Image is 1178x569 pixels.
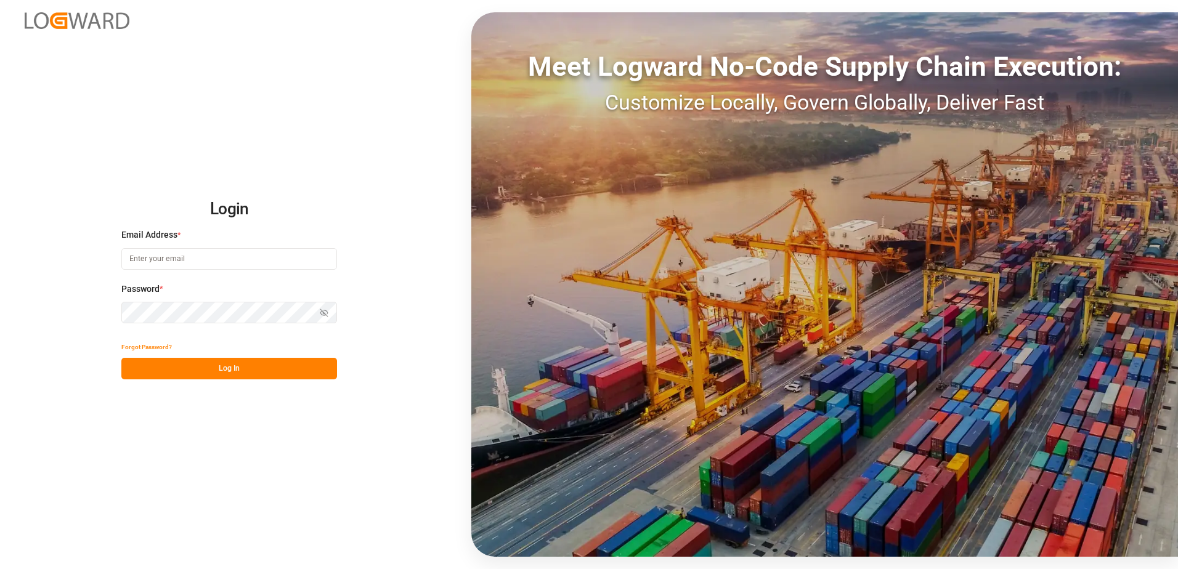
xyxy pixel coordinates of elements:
[471,46,1178,87] div: Meet Logward No-Code Supply Chain Execution:
[471,87,1178,118] div: Customize Locally, Govern Globally, Deliver Fast
[121,358,337,379] button: Log In
[121,248,337,270] input: Enter your email
[121,336,172,358] button: Forgot Password?
[25,12,129,29] img: Logward_new_orange.png
[121,283,160,296] span: Password
[121,228,177,241] span: Email Address
[121,190,337,229] h2: Login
